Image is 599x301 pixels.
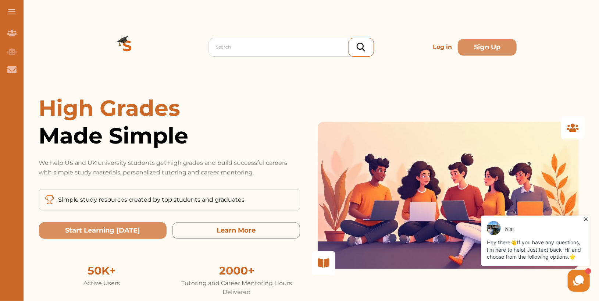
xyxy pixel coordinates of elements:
button: Start Learning Today [39,222,167,239]
span: High Grades [39,95,181,121]
div: 50K+ [39,262,165,279]
img: search_icon [357,43,365,52]
iframe: HelpCrunch [422,214,592,294]
span: Made Simple [39,122,300,149]
div: Tutoring and Career Mentoring Hours Delivered [174,279,300,297]
p: We help US and UK university students get high grades and build successful careers with simple st... [39,158,300,177]
div: 2000+ [174,262,300,279]
img: Logo [101,21,154,74]
button: Sign Up [458,39,517,56]
div: Active Users [39,279,165,288]
p: Log in [430,40,455,54]
p: Simple study resources created by top students and graduates [58,195,245,204]
button: Learn More [172,222,300,239]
